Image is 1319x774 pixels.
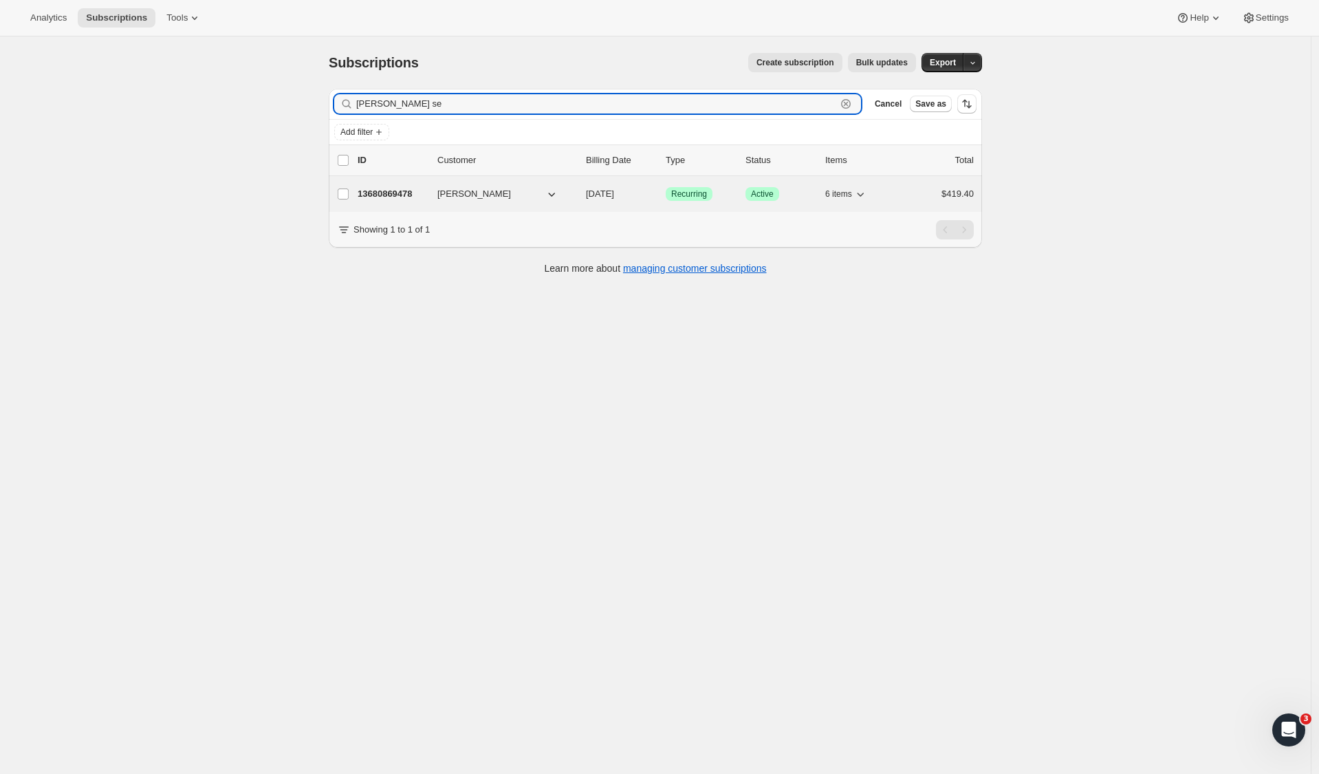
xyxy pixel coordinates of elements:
[86,12,147,23] span: Subscriptions
[358,153,974,167] div: IDCustomerBilling DateTypeStatusItemsTotal
[358,153,426,167] p: ID
[745,153,814,167] p: Status
[1256,12,1289,23] span: Settings
[671,189,707,200] span: Recurring
[955,153,974,167] p: Total
[922,53,964,72] button: Export
[1190,12,1208,23] span: Help
[353,223,430,237] p: Showing 1 to 1 of 1
[545,261,767,275] p: Learn more about
[22,8,75,28] button: Analytics
[30,12,67,23] span: Analytics
[666,153,734,167] div: Type
[1272,713,1305,746] iframe: Intercom live chat
[848,53,916,72] button: Bulk updates
[856,57,908,68] span: Bulk updates
[586,153,655,167] p: Billing Date
[358,184,974,204] div: 13680869478[PERSON_NAME][DATE]SuccessRecurringSuccessActive6 items$419.40
[930,57,956,68] span: Export
[340,127,373,138] span: Add filter
[825,153,894,167] div: Items
[941,189,974,199] span: $419.40
[1168,8,1230,28] button: Help
[356,94,836,114] input: Filter subscribers
[751,189,774,200] span: Active
[936,220,974,239] nav: Pagination
[158,8,210,28] button: Tools
[756,57,834,68] span: Create subscription
[1234,8,1297,28] button: Settings
[839,97,853,111] button: Clear
[166,12,188,23] span: Tools
[869,96,907,112] button: Cancel
[334,124,389,140] button: Add filter
[358,187,426,201] p: 13680869478
[78,8,155,28] button: Subscriptions
[437,187,511,201] span: [PERSON_NAME]
[437,153,575,167] p: Customer
[429,183,567,205] button: [PERSON_NAME]
[825,184,867,204] button: 6 items
[1300,713,1311,724] span: 3
[586,189,614,199] span: [DATE]
[915,98,946,109] span: Save as
[957,94,977,114] button: Sort the results
[825,189,852,200] span: 6 items
[910,96,952,112] button: Save as
[329,55,419,70] span: Subscriptions
[875,98,902,109] span: Cancel
[623,263,767,274] a: managing customer subscriptions
[748,53,842,72] button: Create subscription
